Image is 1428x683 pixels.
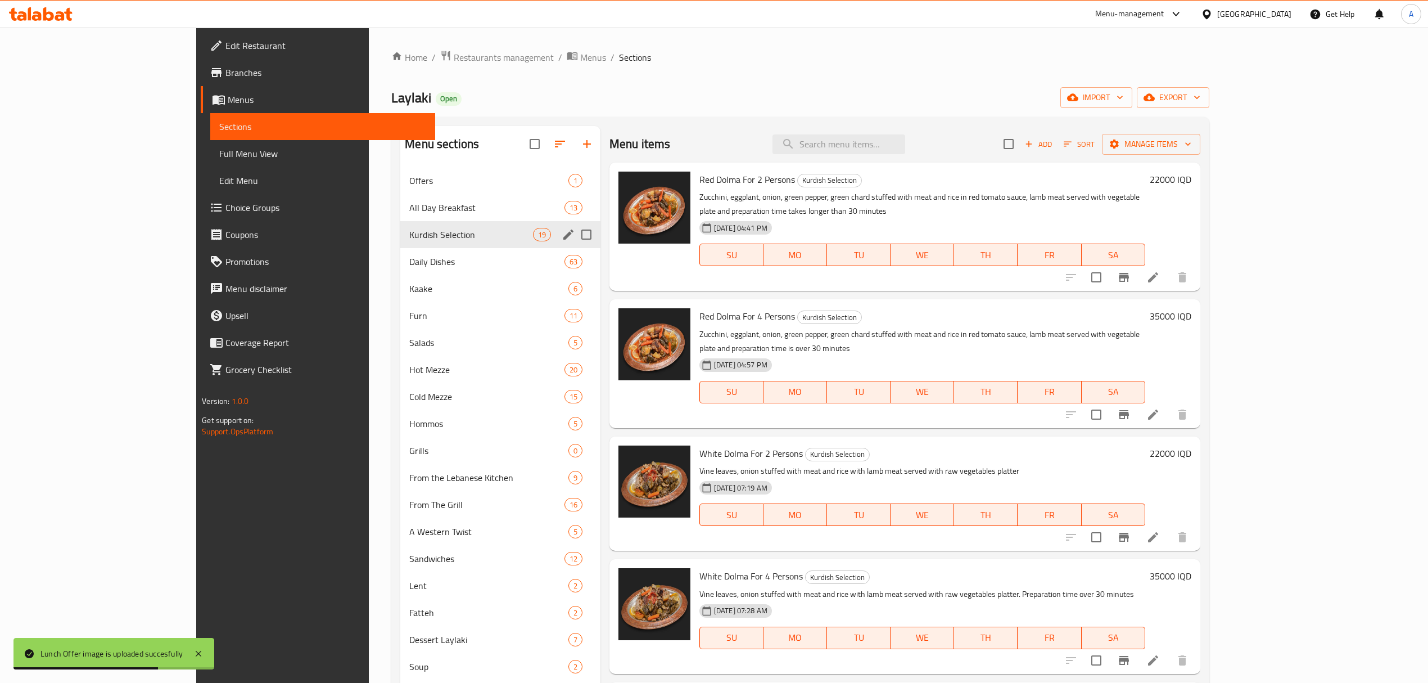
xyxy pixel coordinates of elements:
[1150,172,1191,187] h6: 22000 IQD
[959,630,1013,646] span: TH
[436,92,462,106] div: Open
[1086,384,1141,400] span: SA
[201,275,435,302] a: Menu disclaimer
[891,627,954,649] button: WE
[699,190,1145,218] p: Zucchini, eggplant, onion, green pepper, green chard stuffed with meat and rice in red tomato sau...
[1082,244,1145,266] button: SA
[1084,403,1108,426] span: Select to update
[1084,266,1108,289] span: Select to update
[699,445,803,462] span: White Dolma For 2 Persons
[1022,384,1077,400] span: FR
[1110,264,1137,291] button: Branch-specific-item
[400,383,600,410] div: Cold Mezze15
[580,51,606,64] span: Menus
[618,446,690,518] img: White Dolma For 2 Persons
[710,483,772,493] span: [DATE] 07:19 AM
[1018,381,1081,403] button: FR
[1095,7,1164,21] div: Menu-management
[565,365,582,375] span: 20
[954,381,1018,403] button: TH
[409,525,568,538] span: A Western Twist
[704,630,759,646] span: SU
[400,518,600,545] div: A Western Twist5
[201,194,435,221] a: Choice Groups
[219,120,426,133] span: Sections
[798,311,861,324] span: Kurdish Selection
[1018,244,1081,266] button: FR
[409,201,564,214] div: All Day Breakfast
[1086,630,1141,646] span: SA
[699,171,795,188] span: Red Dolma For 2 Persons
[564,363,582,376] div: items
[1146,531,1160,544] a: Edit menu item
[565,500,582,510] span: 16
[409,444,568,457] div: Grills
[564,255,582,268] div: items
[763,381,827,403] button: MO
[797,311,862,324] div: Kurdish Selection
[409,363,564,376] span: Hot Mezze
[201,329,435,356] a: Coverage Report
[699,464,1145,478] p: Vine leaves, onion stuffed with meat and rice with lamb meat served with raw vegetables platter
[1110,524,1137,551] button: Branch-specific-item
[454,51,554,64] span: Restaurants management
[534,230,550,240] span: 19
[400,302,600,329] div: Furn11
[832,247,886,263] span: TU
[225,201,426,214] span: Choice Groups
[409,228,532,241] span: Kurdish Selection
[832,507,886,523] span: TU
[710,605,772,616] span: [DATE] 07:28 AM
[409,417,568,430] span: Hommos
[400,464,600,491] div: From the Lebanese Kitchen9
[1020,136,1056,153] button: Add
[400,248,600,275] div: Daily Dishes63
[225,66,426,79] span: Branches
[1082,381,1145,403] button: SA
[210,113,435,140] a: Sections
[400,545,600,572] div: Sandwiches12
[569,446,582,456] span: 0
[558,51,562,64] li: /
[768,247,823,263] span: MO
[618,308,690,380] img: Red Dolma For 4 Persons
[409,660,568,673] span: Soup
[400,194,600,221] div: All Day Breakfast13
[400,626,600,653] div: Dessert Laylaki7
[564,552,582,565] div: items
[699,381,763,403] button: SU
[565,257,582,267] span: 63
[806,448,869,461] span: Kurdish Selection
[409,174,568,187] div: Offers
[805,448,870,461] div: Kurdish Selection
[768,630,823,646] span: MO
[564,309,582,322] div: items
[409,606,568,619] div: Fatteh
[1020,136,1056,153] span: Add item
[219,147,426,160] span: Full Menu View
[827,244,891,266] button: TU
[895,384,950,400] span: WE
[763,627,827,649] button: MO
[436,94,462,104] span: Open
[400,221,600,248] div: Kurdish Selection19edit
[409,471,568,484] div: From the Lebanese Kitchen
[400,572,600,599] div: Lent2
[565,203,582,213] span: 13
[1150,308,1191,324] h6: 35000 IQD
[1146,654,1160,667] a: Edit menu item
[1086,247,1141,263] span: SA
[832,384,886,400] span: TU
[232,394,249,408] span: 1.0.0
[40,648,183,660] div: Lunch Offer image is uploaded succesfully
[1102,134,1200,155] button: Manage items
[1217,8,1291,20] div: [GEOGRAPHIC_DATA]
[1146,408,1160,421] a: Edit menu item
[1082,627,1145,649] button: SA
[568,660,582,673] div: items
[1146,271,1160,284] a: Edit menu item
[400,491,600,518] div: From The Grill16
[210,140,435,167] a: Full Menu View
[954,504,1018,526] button: TH
[1061,136,1097,153] button: Sort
